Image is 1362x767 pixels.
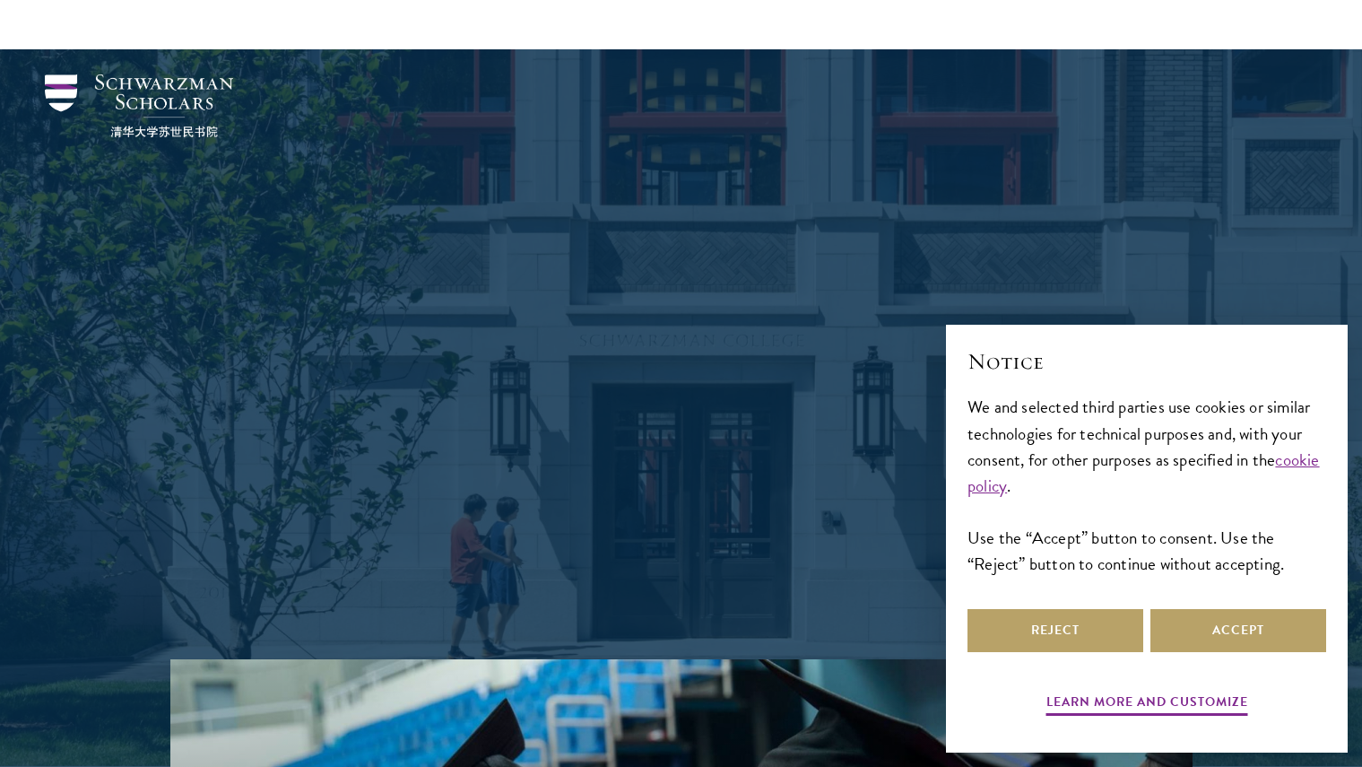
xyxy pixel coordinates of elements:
a: cookie policy [967,447,1320,499]
div: We and selected third parties use cookies or similar technologies for technical purposes and, wit... [967,394,1326,576]
h2: Notice [967,346,1326,377]
button: Accept [1150,609,1326,652]
button: Reject [967,609,1143,652]
img: Schwarzman Scholars [45,74,233,137]
button: Learn more and customize [1046,691,1248,719]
